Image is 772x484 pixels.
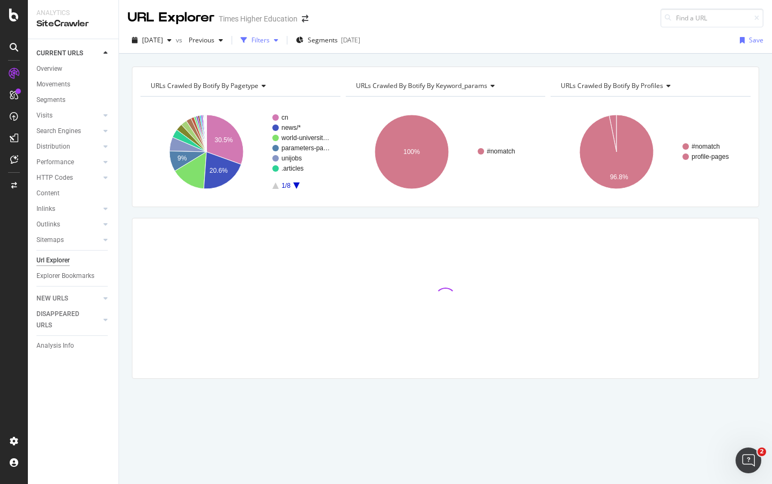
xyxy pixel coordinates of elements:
div: Outlinks [36,219,60,230]
span: URLs Crawled By Botify By pagetype [151,81,258,90]
iframe: Intercom live chat [736,448,761,473]
div: Movements [36,79,70,90]
a: Performance [36,157,100,168]
span: vs [176,35,184,45]
h4: URLs Crawled By Botify By keyword_params [354,77,536,94]
span: URLs Crawled By Botify By keyword_params [356,81,487,90]
h4: URLs Crawled By Botify By pagetype [149,77,331,94]
svg: A chart. [346,105,546,199]
div: Explorer Bookmarks [36,270,94,282]
div: NEW URLS [36,293,68,304]
div: Distribution [36,141,70,152]
div: CURRENT URLS [36,48,83,59]
a: Analysis Info [36,340,111,351]
a: DISAPPEARED URLS [36,309,100,331]
span: Previous [184,35,214,45]
div: Save [749,35,763,45]
span: 2 [758,448,766,456]
div: Overview [36,63,62,75]
text: .articles [281,165,303,172]
div: Analytics [36,9,110,18]
text: 100% [403,148,420,156]
span: URLs Crawled By Botify By profiles [561,81,663,90]
div: Sitemaps [36,234,64,246]
span: 2025 Sep. 12th [142,35,163,45]
div: SiteCrawler [36,18,110,30]
div: Filters [251,35,270,45]
button: Segments[DATE] [292,32,365,49]
a: Distribution [36,141,100,152]
a: NEW URLS [36,293,100,304]
a: Explorer Bookmarks [36,270,111,282]
button: Filters [236,32,283,49]
div: [DATE] [341,35,360,45]
div: Visits [36,110,53,121]
button: Save [736,32,763,49]
text: 96.8% [610,173,628,181]
div: arrow-right-arrow-left [302,15,308,23]
text: #nomatch [692,143,720,150]
div: Segments [36,94,65,106]
div: Performance [36,157,74,168]
div: Url Explorer [36,255,70,266]
text: profile-pages [692,153,729,160]
text: #nomatch [487,148,515,155]
svg: A chart. [140,105,340,199]
span: Segments [308,35,338,45]
div: Content [36,188,60,199]
svg: A chart. [551,105,751,199]
div: URL Explorer [128,9,214,27]
a: HTTP Codes [36,172,100,184]
a: Search Engines [36,126,100,137]
text: world-universit… [281,134,329,142]
a: Sitemaps [36,234,100,246]
text: news/* [281,124,301,131]
a: Movements [36,79,111,90]
a: Outlinks [36,219,100,230]
div: HTTP Codes [36,172,73,184]
button: Previous [184,32,227,49]
h4: URLs Crawled By Botify By profiles [559,77,741,94]
text: 20.6% [210,167,228,174]
a: Inlinks [36,203,100,215]
text: 1/8 [281,182,291,189]
text: parameters-pa… [281,144,330,152]
text: 30.5% [214,136,233,144]
a: Overview [36,63,111,75]
input: Find a URL [660,9,763,27]
div: Times Higher Education [219,13,298,24]
text: cn [281,114,288,121]
div: Search Engines [36,126,81,137]
a: CURRENT URLS [36,48,100,59]
a: Content [36,188,111,199]
a: Segments [36,94,111,106]
button: [DATE] [128,32,176,49]
div: DISAPPEARED URLS [36,309,91,331]
text: unijobs [281,155,302,162]
div: Inlinks [36,203,55,215]
div: Analysis Info [36,340,74,351]
a: Url Explorer [36,255,111,266]
text: 9% [177,155,187,162]
a: Visits [36,110,100,121]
